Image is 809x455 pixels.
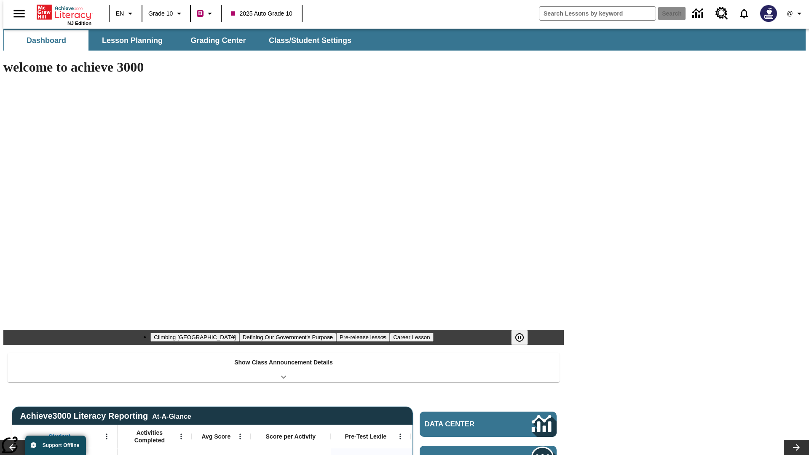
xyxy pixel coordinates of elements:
span: @ [787,9,793,18]
button: Open Menu [175,430,188,443]
button: Slide 1 Climbing Mount Tai [150,333,239,342]
button: Dashboard [4,30,88,51]
h1: welcome to achieve 3000 [3,59,564,75]
div: SubNavbar [3,29,806,51]
span: NJ Edition [67,21,91,26]
span: Data Center [425,420,504,428]
button: Profile/Settings [782,6,809,21]
span: B [198,8,202,19]
p: Show Class Announcement Details [234,358,333,367]
button: Boost Class color is violet red. Change class color [193,6,218,21]
span: Avg Score [201,433,230,440]
button: Open Menu [394,430,407,443]
button: Lesson Planning [90,30,174,51]
button: Class/Student Settings [262,30,358,51]
span: Score per Activity [266,433,316,440]
button: Grading Center [176,30,260,51]
span: 2025 Auto Grade 10 [231,9,292,18]
img: Avatar [760,5,777,22]
span: Achieve3000 Literacy Reporting [20,411,191,421]
button: Slide 2 Defining Our Government's Purpose [239,333,336,342]
div: Show Class Announcement Details [8,353,560,382]
div: Home [37,3,91,26]
button: Pause [511,330,528,345]
div: At-A-Glance [152,411,191,420]
button: Open side menu [7,1,32,26]
a: Data Center [687,2,710,25]
a: Resource Center, Will open in new tab [710,2,733,25]
button: Open Menu [234,430,246,443]
span: Grade 10 [148,9,173,18]
button: Lesson carousel, Next [784,440,809,455]
button: Support Offline [25,436,86,455]
a: Home [37,4,91,21]
button: Grade: Grade 10, Select a grade [145,6,188,21]
a: Data Center [420,412,557,437]
input: search field [539,7,656,20]
div: SubNavbar [3,30,359,51]
a: Notifications [733,3,755,24]
span: Support Offline [43,442,79,448]
span: Pre-Test Lexile [345,433,387,440]
div: Pause [511,330,536,345]
button: Language: EN, Select a language [112,6,139,21]
button: Select a new avatar [755,3,782,24]
button: Open Menu [100,430,113,443]
button: Slide 4 Career Lesson [390,333,433,342]
span: Student [48,433,70,440]
span: Activities Completed [122,429,177,444]
button: Slide 3 Pre-release lesson [336,333,390,342]
span: EN [116,9,124,18]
